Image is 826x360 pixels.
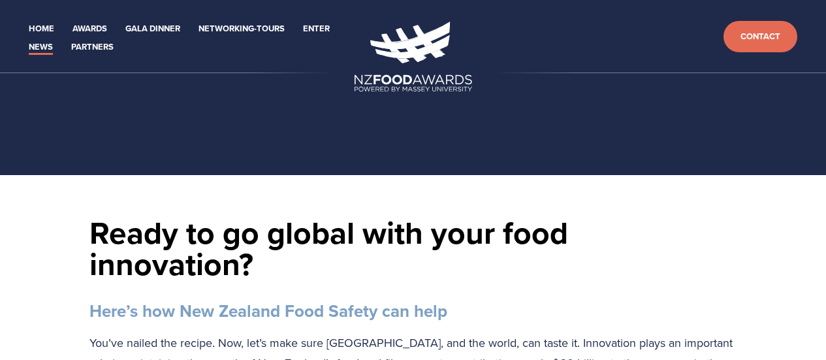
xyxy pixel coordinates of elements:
a: Home [29,22,54,37]
a: Partners [71,40,114,55]
strong: Here’s how New Zealand Food Safety can help [89,299,447,323]
a: Networking-Tours [199,22,285,37]
a: Contact [723,21,797,53]
a: Gala Dinner [125,22,180,37]
a: News [29,40,53,55]
a: Enter [303,22,330,37]
h1: Ready to go global with your food innovation? [89,217,737,280]
a: Awards [72,22,107,37]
